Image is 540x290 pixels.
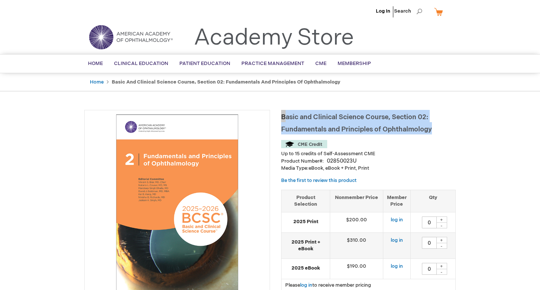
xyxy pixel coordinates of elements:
strong: 2025 eBook [285,265,326,272]
span: Membership [338,61,371,66]
input: Qty [422,237,437,249]
div: 02850023U [327,157,357,165]
th: Nonmember Price [330,190,383,212]
input: Qty [422,263,437,275]
span: Basic and Clinical Science Course, Section 02: Fundamentals and Principles of Ophthalmology [281,113,432,133]
a: Home [90,79,104,85]
th: Product Selection [282,190,330,212]
strong: Basic and Clinical Science Course, Section 02: Fundamentals and Principles of Ophthalmology [112,79,340,85]
span: Practice Management [241,61,304,66]
a: Academy Store [194,25,354,51]
span: Search [394,4,422,19]
a: Be the first to review this product [281,177,357,183]
span: Home [88,61,103,66]
span: Clinical Education [114,61,168,66]
strong: Product Number [281,158,324,164]
td: $200.00 [330,212,383,232]
strong: 2025 Print + eBook [285,239,326,252]
div: + [436,237,447,243]
input: Qty [422,216,437,228]
strong: 2025 Print [285,218,326,225]
li: Up to 15 credits of Self-Assessment CME [281,150,456,157]
span: Patient Education [179,61,230,66]
th: Member Price [383,190,410,212]
img: CME Credit [281,140,327,148]
a: log in [391,217,403,223]
span: Please to receive member pricing [285,282,371,288]
div: - [436,243,447,249]
td: $310.00 [330,232,383,258]
a: log in [391,237,403,243]
td: $190.00 [330,258,383,279]
div: + [436,263,447,269]
a: log in [300,282,312,288]
span: CME [315,61,326,66]
p: eBook, eBook + Print, Print [281,165,456,172]
strong: Media Type: [281,165,309,171]
a: log in [391,263,403,269]
th: Qty [410,190,455,212]
div: - [436,269,447,275]
div: - [436,222,447,228]
a: Log In [376,8,390,14]
div: + [436,216,447,223]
